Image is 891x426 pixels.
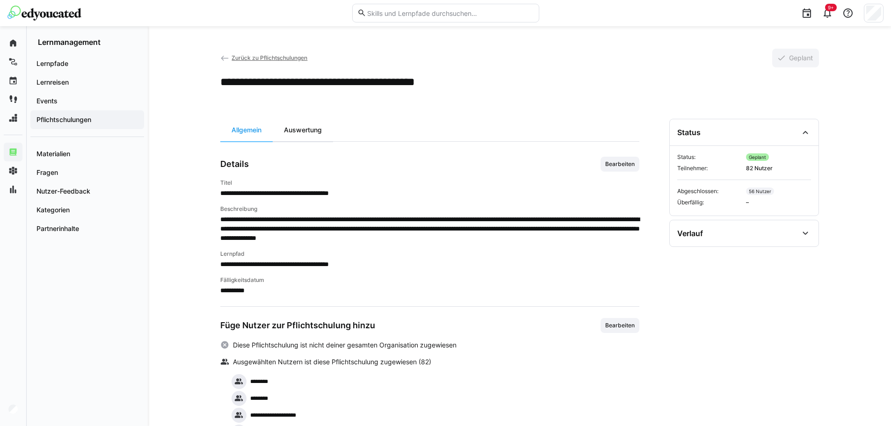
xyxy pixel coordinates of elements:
span: Status: [677,153,742,161]
span: Zurück zu Pflichtschulungen [232,54,307,61]
div: Status [677,128,701,137]
h4: Beschreibung [220,205,639,213]
span: Überfällig: [677,199,742,206]
span: Ausgewählten Nutzern ist diese Pflichtschulung zugewiesen (82) [233,357,431,367]
div: 56 Nutzer [746,188,774,195]
span: – [746,199,811,206]
span: 9+ [828,5,834,10]
span: Abgeschlossen: [677,188,742,195]
h3: Füge Nutzer zur Pflichtschulung hinzu [220,320,375,331]
div: Verlauf [677,229,703,238]
h4: Lernpfad [220,250,639,258]
a: Zurück zu Pflichtschulungen [220,54,308,61]
input: Skills und Lernpfade durchsuchen… [366,9,534,17]
span: Teilnehmer: [677,165,742,172]
h4: Fälligkeitsdatum [220,276,639,284]
span: 82 Nutzer [746,165,811,172]
span: Geplant [788,53,814,63]
h4: Titel [220,179,639,187]
button: Geplant [772,49,819,67]
div: Auswertung [273,119,333,141]
div: Allgemein [220,119,273,141]
span: Diese Pflichtschulung ist nicht deiner gesamten Organisation zugewiesen [233,340,456,350]
h3: Details [220,159,249,169]
div: Geplant [746,153,769,161]
span: Bearbeiten [604,160,636,168]
button: Bearbeiten [601,318,639,333]
span: Bearbeiten [604,322,636,329]
button: Bearbeiten [601,157,639,172]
